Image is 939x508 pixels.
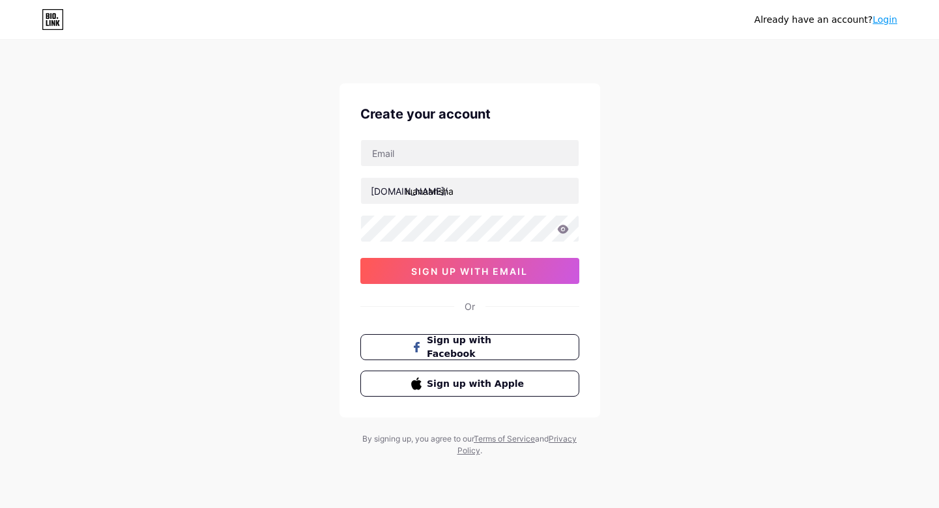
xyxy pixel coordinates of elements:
[427,333,528,361] span: Sign up with Facebook
[474,434,535,444] a: Terms of Service
[361,178,579,204] input: username
[359,433,581,457] div: By signing up, you agree to our and .
[371,184,448,198] div: [DOMAIN_NAME]/
[411,266,528,277] span: sign up with email
[873,14,897,25] a: Login
[360,371,579,397] button: Sign up with Apple
[360,334,579,360] button: Sign up with Facebook
[465,300,475,313] div: Or
[360,258,579,284] button: sign up with email
[427,377,528,391] span: Sign up with Apple
[361,140,579,166] input: Email
[755,13,897,27] div: Already have an account?
[360,104,579,124] div: Create your account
